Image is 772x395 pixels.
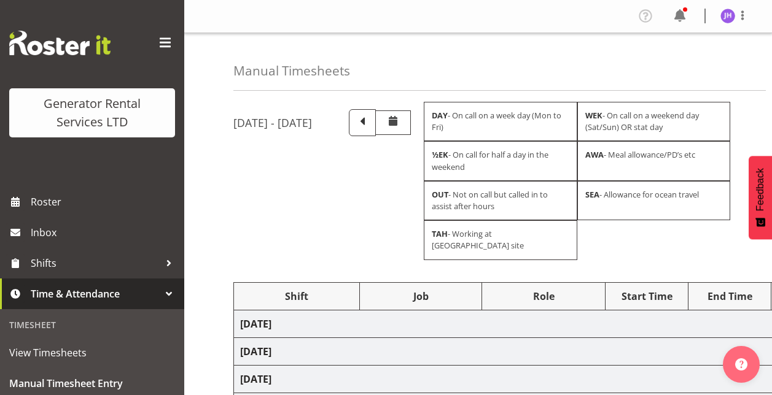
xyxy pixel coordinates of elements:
[432,228,448,239] strong: TAH
[31,193,178,211] span: Roster
[585,110,602,121] strong: WEK
[755,168,766,211] span: Feedback
[233,64,350,78] h4: Manual Timesheets
[735,358,747,370] img: help-xxl-2.png
[240,289,353,304] div: Shift
[31,223,178,242] span: Inbox
[585,149,604,160] strong: AWA
[577,102,731,141] div: - On call on a weekend day (Sat/Sun) OR stat day
[424,181,577,220] div: - Not on call but called in to assist after hours
[3,337,181,368] a: View Timesheets
[9,374,175,393] span: Manual Timesheet Entry
[21,94,163,131] div: Generator Rental Services LTD
[31,285,160,303] span: Time & Attendance
[585,189,599,200] strong: SEA
[577,141,731,180] div: - Meal allowance/PD’s etc
[432,110,448,121] strong: DAY
[9,31,111,55] img: Rosterit website logo
[488,289,599,304] div: Role
[233,116,312,129] h5: [DATE] - [DATE]
[366,289,475,304] div: Job
[424,220,577,259] div: - Working at [GEOGRAPHIC_DATA] site
[424,102,577,141] div: - On call on a week day (Mon to Fri)
[577,181,731,220] div: - Allowance for ocean travel
[612,289,682,304] div: Start Time
[432,189,448,200] strong: OUT
[9,343,175,362] span: View Timesheets
[31,254,160,272] span: Shifts
[424,141,577,180] div: - On call for half a day in the weekend
[720,9,735,23] img: james-hilhorst5206.jpg
[3,312,181,337] div: Timesheet
[749,156,772,239] button: Feedback - Show survey
[432,149,448,160] strong: ½EK
[695,289,765,304] div: End Time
